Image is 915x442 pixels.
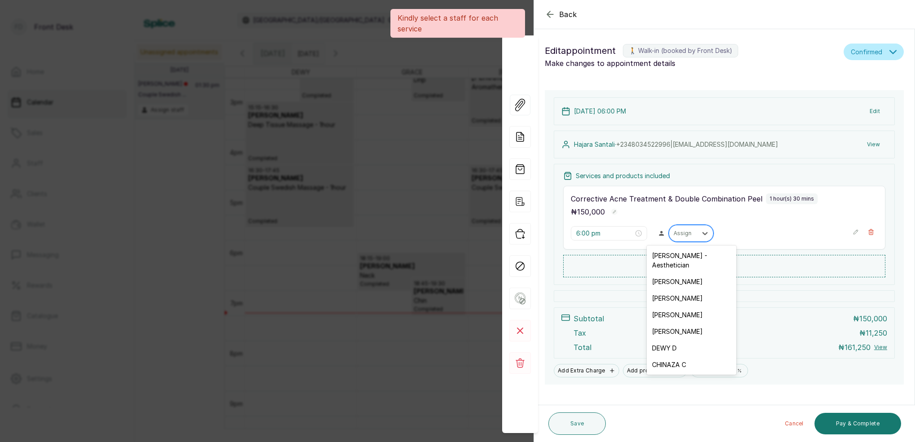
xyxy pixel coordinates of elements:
button: Pay & Complete [814,413,901,434]
div: DEWY D [647,340,736,356]
p: Subtotal [574,313,604,324]
p: Kindly select a staff for each service [398,13,518,34]
div: [PERSON_NAME] [647,290,736,306]
div: [PERSON_NAME] [647,273,736,290]
p: 1 hour(s) 30 mins [770,195,814,202]
p: ₦ [838,342,871,353]
div: [PERSON_NAME] [647,306,736,323]
p: Make changes to appointment details [545,58,840,69]
span: 150,000 [859,314,887,323]
div: [PERSON_NAME] [647,323,736,340]
button: View [860,136,887,153]
button: Cancel [778,413,811,434]
button: Add new [563,255,885,277]
input: Select time [576,228,634,238]
button: Edit [862,103,887,119]
button: Add Extra Charge [554,364,619,377]
div: CHINAZA C [647,356,736,373]
button: Confirmed [844,44,904,60]
p: ₦ [859,328,887,338]
p: ₦ [571,206,605,217]
span: 150,000 [577,207,605,216]
p: ₦ [853,313,887,324]
p: Hajara Santali · [574,140,778,149]
span: 161,250 [845,343,871,352]
button: View [874,344,887,351]
p: Tax [574,328,586,338]
p: Services and products included [576,171,670,180]
p: [DATE] 06:00 PM [574,107,626,116]
span: Confirmed [851,47,882,57]
span: Edit appointment [545,44,616,58]
button: Save [548,412,606,435]
p: Corrective Acne Treatment & Double Combination Peel [571,193,762,204]
span: +234 8034522996 | [EMAIL_ADDRESS][DOMAIN_NAME] [616,140,778,148]
span: 11,250 [866,328,887,337]
div: [PERSON_NAME] - Aesthetician [647,247,736,273]
p: Total [574,342,591,353]
label: 🚶 Walk-in (booked by Front Desk) [623,44,738,57]
button: Add promo code [623,364,687,377]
